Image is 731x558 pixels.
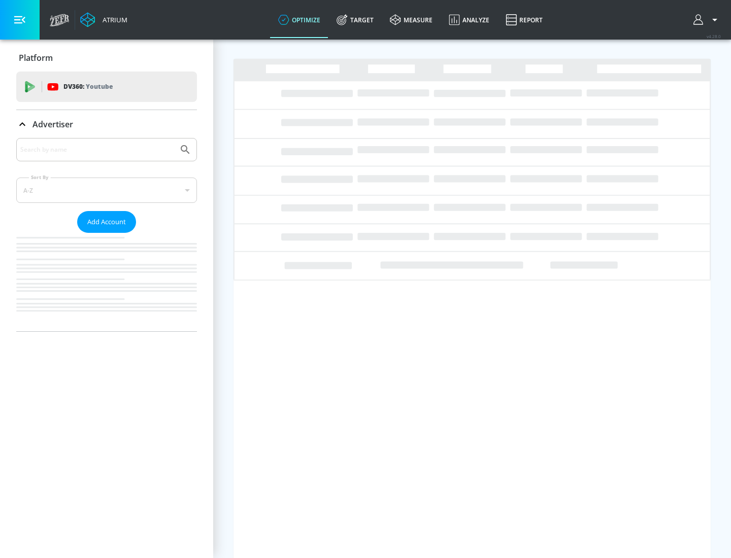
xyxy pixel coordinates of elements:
div: Advertiser [16,110,197,138]
label: Sort By [29,174,51,181]
p: Advertiser [32,119,73,130]
p: Youtube [86,81,113,92]
nav: list of Advertiser [16,233,197,331]
div: Platform [16,44,197,72]
div: A-Z [16,178,197,203]
input: Search by name [20,143,174,156]
a: Target [328,2,382,38]
span: Add Account [87,216,126,228]
div: DV360: Youtube [16,72,197,102]
button: Add Account [77,211,136,233]
p: Platform [19,52,53,63]
div: Advertiser [16,138,197,331]
a: Atrium [80,12,127,27]
div: Atrium [98,15,127,24]
a: Analyze [441,2,497,38]
a: Report [497,2,551,38]
a: measure [382,2,441,38]
a: optimize [270,2,328,38]
span: v 4.28.0 [707,33,721,39]
p: DV360: [63,81,113,92]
